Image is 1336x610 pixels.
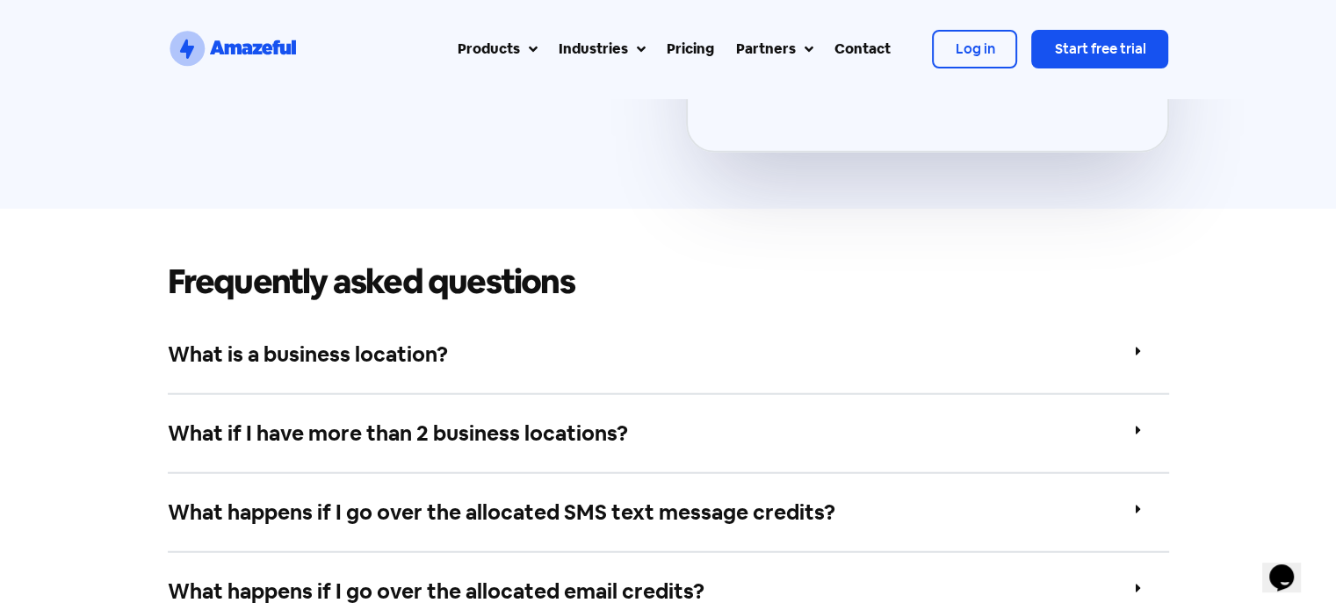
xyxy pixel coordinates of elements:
[168,316,1169,395] div: What is a business location?
[168,341,448,368] a: What is a business location?
[823,28,900,70] a: Contact
[1054,39,1145,58] span: Start free trial
[955,39,994,58] span: Log in
[932,30,1017,68] a: Log in
[168,420,628,447] a: What if I have more than 2 business locations?
[447,28,548,70] a: Products
[1031,30,1168,68] a: Start free trial
[725,28,823,70] a: Partners
[559,39,628,60] div: Industries
[834,39,890,60] div: Contact
[548,28,656,70] a: Industries
[667,39,714,60] div: Pricing
[656,28,725,70] a: Pricing
[168,578,704,605] a: What happens if I go over the allocated email credits?
[735,39,795,60] div: Partners
[168,499,835,526] a: What happens if I go over the allocated SMS text message credits?
[167,28,299,70] a: SVG link
[168,474,1169,553] div: What happens if I go over the allocated SMS text message credits?
[1262,540,1318,592] iframe: chat widget
[168,395,1169,474] div: What if I have more than 2 business locations?
[168,265,1169,298] h2: Frequently asked questions
[458,39,520,60] div: Products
